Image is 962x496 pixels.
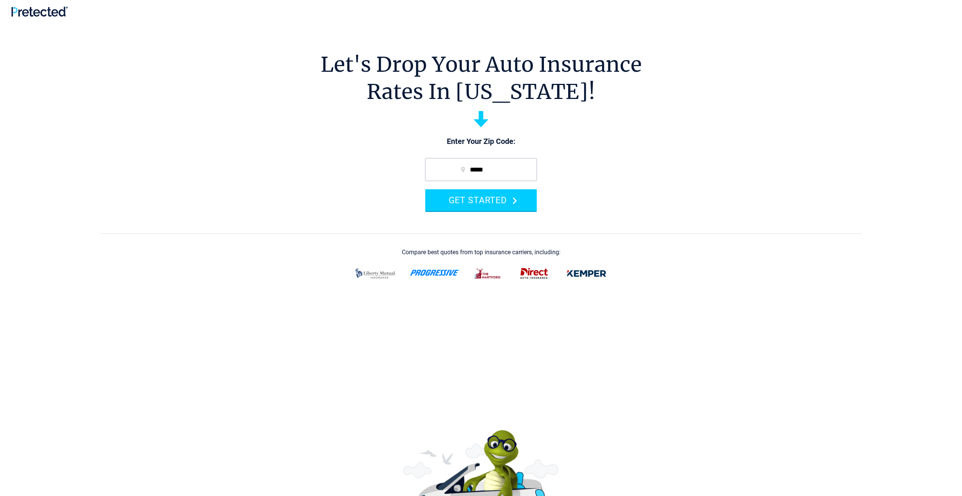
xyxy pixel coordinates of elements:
input: zip code [425,158,537,181]
img: thehartford [469,264,507,283]
img: kemper [562,264,612,283]
p: Enter Your Zip Code: [418,136,544,147]
h1: Let's Drop Your Auto Insurance Rates In [US_STATE]! [321,51,642,105]
img: direct [516,264,553,283]
img: progressive [410,270,460,276]
img: Pretected Logo [11,6,68,17]
img: liberty [351,264,401,283]
div: Compare best quotes from top insurance carriers, including: [402,249,561,256]
button: GET STARTED [425,189,537,211]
